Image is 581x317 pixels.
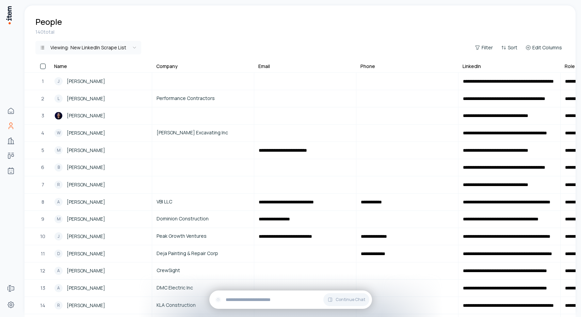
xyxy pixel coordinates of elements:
img: Item Brain Logo [5,5,12,25]
span: Filter [482,44,493,51]
span: VBI LLC [157,198,249,205]
span: 8 [42,198,44,206]
span: [PERSON_NAME] Excavating Inc [157,129,249,136]
span: [PERSON_NAME] [67,250,105,257]
span: DMC Electric Inc [157,284,249,291]
div: Phone [360,63,375,70]
span: [PERSON_NAME] [67,302,105,309]
span: 6 [41,164,44,171]
a: CrewSight [152,263,254,279]
a: W[PERSON_NAME] [50,125,151,141]
a: A[PERSON_NAME] [50,194,151,210]
span: [PERSON_NAME] [67,164,105,171]
a: Companies [4,134,18,148]
span: 9 [41,215,44,223]
button: Edit Columns [523,43,565,52]
div: R [54,301,63,310]
div: J [54,77,63,85]
a: A[PERSON_NAME] [50,263,151,279]
div: Viewing: [50,44,126,51]
div: 140 total [35,29,565,35]
span: [PERSON_NAME] [67,78,105,85]
a: Fouzia Bano[PERSON_NAME] [50,107,151,124]
div: LinkedIn [463,63,481,70]
span: [PERSON_NAME] [67,147,105,154]
a: D[PERSON_NAME] [50,246,151,262]
span: 4 [41,129,44,137]
span: Dominion Construction [157,215,249,222]
a: Dominion Construction [152,211,254,227]
span: 14 [40,302,45,309]
a: M[PERSON_NAME] [50,142,151,158]
span: [PERSON_NAME] [67,129,105,137]
div: M [54,146,63,154]
span: CrewSight [157,267,249,274]
a: Deals [4,149,18,163]
div: R [54,181,63,189]
span: 10 [40,233,45,240]
span: 5 [42,147,44,154]
span: [PERSON_NAME] [67,112,105,119]
a: Home [4,104,18,118]
span: 12 [40,267,45,274]
span: Continue Chat [336,297,365,302]
div: A [54,267,63,275]
a: Agents [4,164,18,178]
div: B [54,163,63,171]
span: 13 [41,284,45,292]
span: [PERSON_NAME] [67,198,105,206]
span: 3 [42,112,44,119]
div: Company [156,63,178,70]
button: Sort [498,43,520,52]
div: L [54,95,63,103]
span: KLA Construction [157,301,249,309]
a: Forms [4,282,18,295]
img: Fouzia Bano [54,112,63,120]
span: Edit Columns [532,44,562,51]
span: 7 [42,181,44,188]
span: [PERSON_NAME] [67,95,105,102]
span: 1 [42,78,44,85]
span: Deja Painting & Repair Corp [157,250,249,257]
span: Peak Growth Ventures [157,232,249,240]
a: A[PERSON_NAME] [50,280,151,296]
span: Performance Contractors [157,95,249,102]
span: [PERSON_NAME] [67,181,105,188]
div: D [54,250,63,258]
a: J[PERSON_NAME] [50,228,151,245]
a: R[PERSON_NAME] [50,297,151,314]
a: KLA Construction [152,297,254,314]
div: A [54,284,63,292]
a: People [4,119,18,133]
div: W [54,129,63,137]
div: M [54,215,63,223]
div: J [54,232,63,240]
h1: People [35,16,62,27]
a: L[PERSON_NAME] [50,90,151,107]
span: Sort [508,44,517,51]
a: Peak Growth Ventures [152,228,254,245]
a: B[PERSON_NAME] [50,159,151,176]
div: Name [54,63,67,70]
a: VBI LLC [152,194,254,210]
span: [PERSON_NAME] [67,267,105,274]
a: Settings [4,298,18,312]
a: Deja Painting & Repair Corp [152,246,254,262]
div: Continue Chat [209,290,372,309]
span: [PERSON_NAME] [67,233,105,240]
span: 2 [41,95,44,102]
span: 11 [41,250,45,257]
span: [PERSON_NAME] [67,284,105,292]
button: Filter [472,43,496,52]
a: Performance Contractors [152,90,254,107]
a: M[PERSON_NAME] [50,211,151,227]
a: [PERSON_NAME] Excavating Inc [152,125,254,141]
span: [PERSON_NAME] [67,215,105,223]
a: DMC Electric Inc [152,280,254,296]
button: Continue Chat [323,293,369,306]
a: R[PERSON_NAME] [50,177,151,193]
a: J[PERSON_NAME] [50,73,151,89]
div: A [54,198,63,206]
div: Role [565,63,575,70]
div: Email [258,63,270,70]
